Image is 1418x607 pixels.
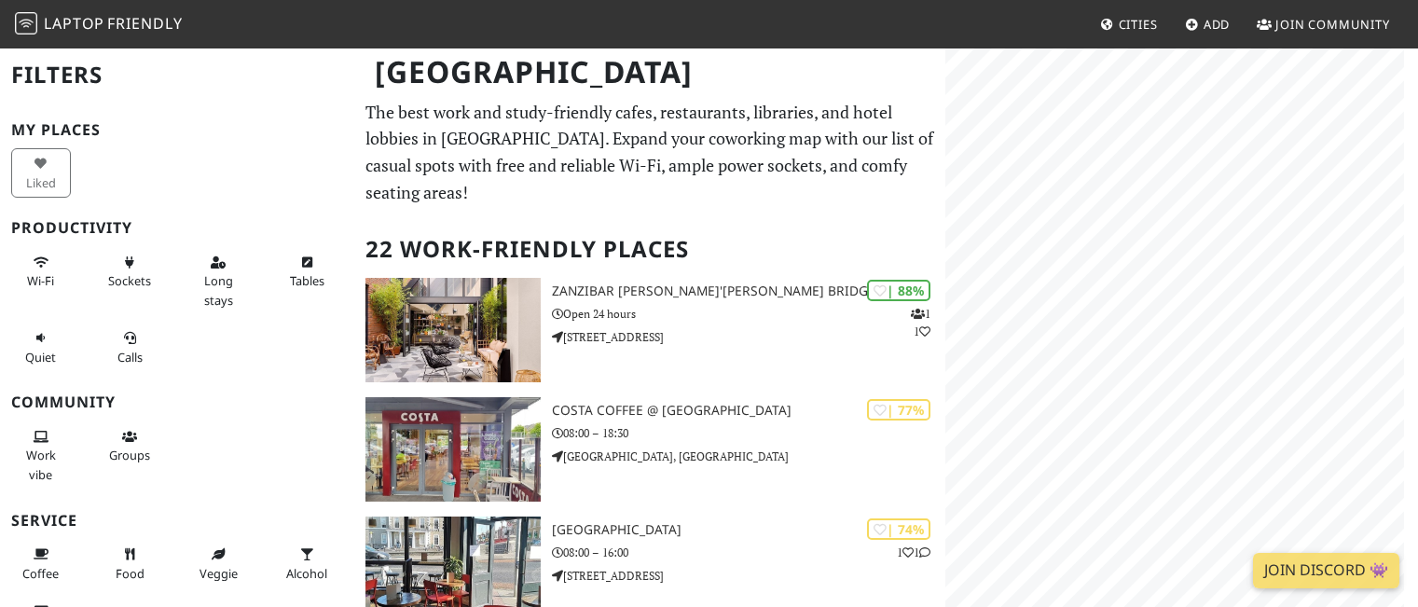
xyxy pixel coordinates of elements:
[27,272,54,289] span: Stable Wi-Fi
[552,283,946,299] h3: Zanzibar [PERSON_NAME]'[PERSON_NAME] Bridge
[1249,7,1397,41] a: Join Community
[1093,7,1165,41] a: Cities
[867,280,930,301] div: | 88%
[286,565,327,582] span: Alcohol
[354,397,945,502] a: Costa Coffee @ Park Pointe | 77% Costa Coffee @ [GEOGRAPHIC_DATA] 08:00 – 18:30 [GEOGRAPHIC_DATA]...
[107,13,182,34] span: Friendly
[911,305,930,340] p: 1 1
[552,522,946,538] h3: [GEOGRAPHIC_DATA]
[22,565,59,582] span: Coffee
[277,539,337,588] button: Alcohol
[11,219,343,237] h3: Productivity
[354,278,945,382] a: Zanzibar Locke, Ha'penny Bridge | 88% 11 Zanzibar [PERSON_NAME]'[PERSON_NAME] Bridge Open 24 hour...
[108,272,151,289] span: Power sockets
[1204,16,1231,33] span: Add
[552,328,946,346] p: [STREET_ADDRESS]
[117,349,143,366] span: Video/audio calls
[365,221,934,278] h2: 22 Work-Friendly Places
[867,399,930,421] div: | 77%
[360,47,942,98] h1: [GEOGRAPHIC_DATA]
[552,448,946,465] p: [GEOGRAPHIC_DATA], [GEOGRAPHIC_DATA]
[11,323,71,372] button: Quiet
[100,247,159,297] button: Sockets
[100,421,159,471] button: Groups
[204,272,233,308] span: Long stays
[11,512,343,530] h3: Service
[200,565,238,582] span: Veggie
[552,305,946,323] p: Open 24 hours
[867,518,930,540] div: | 74%
[290,272,324,289] span: Work-friendly tables
[11,539,71,588] button: Coffee
[552,424,946,442] p: 08:00 – 18:30
[44,13,104,34] span: Laptop
[11,47,343,103] h2: Filters
[1275,16,1390,33] span: Join Community
[897,544,930,561] p: 1 1
[11,121,343,139] h3: My Places
[15,8,183,41] a: LaptopFriendly LaptopFriendly
[11,247,71,297] button: Wi-Fi
[365,397,540,502] img: Costa Coffee @ Park Pointe
[26,447,56,482] span: People working
[100,539,159,588] button: Food
[1119,16,1158,33] span: Cities
[25,349,56,366] span: Quiet
[116,565,145,582] span: Food
[277,247,337,297] button: Tables
[552,567,946,585] p: [STREET_ADDRESS]
[11,421,71,490] button: Work vibe
[1253,553,1399,588] a: Join Discord 👾
[15,12,37,34] img: LaptopFriendly
[109,447,150,463] span: Group tables
[100,323,159,372] button: Calls
[11,393,343,411] h3: Community
[188,247,248,315] button: Long stays
[365,99,934,206] p: The best work and study-friendly cafes, restaurants, libraries, and hotel lobbies in [GEOGRAPHIC_...
[552,403,946,419] h3: Costa Coffee @ [GEOGRAPHIC_DATA]
[552,544,946,561] p: 08:00 – 16:00
[1177,7,1238,41] a: Add
[188,539,248,588] button: Veggie
[365,278,540,382] img: Zanzibar Locke, Ha'penny Bridge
